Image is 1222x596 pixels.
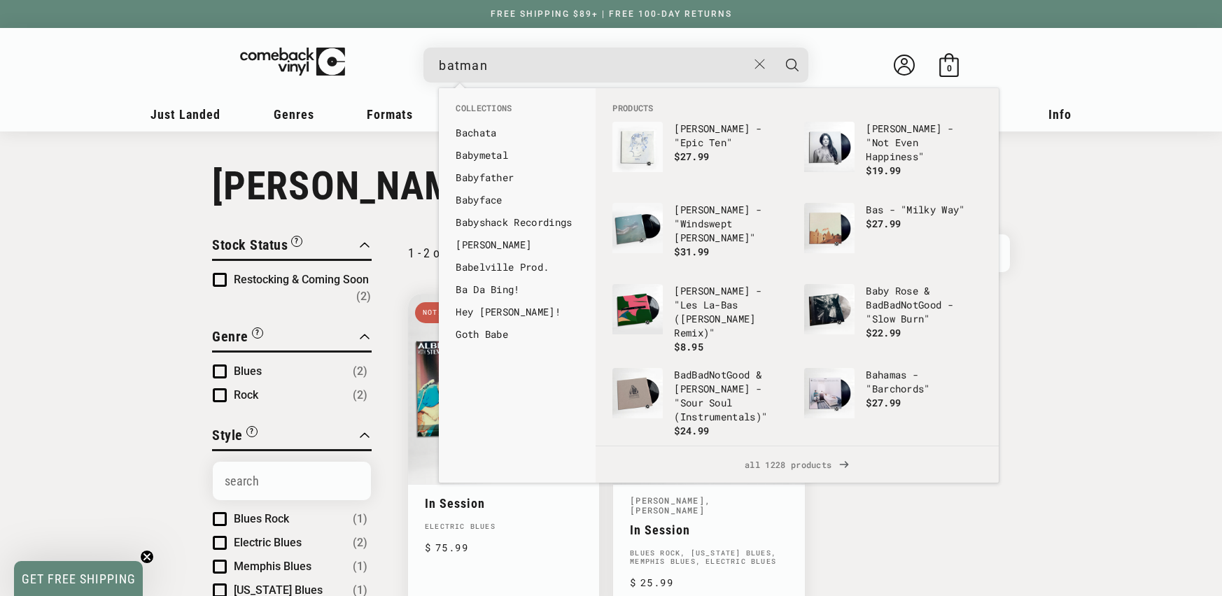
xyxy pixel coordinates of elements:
[456,126,579,140] a: Bachata
[775,48,810,83] button: Search
[449,122,586,144] li: collections: Bachata
[274,107,314,122] span: Genres
[150,107,220,122] span: Just Landed
[456,305,579,319] a: Hey [PERSON_NAME]!
[804,122,855,172] img: Julie Byrne - "Not Even Happiness"
[423,48,808,83] div: Search
[22,572,136,586] span: GET FREE SHIPPING
[630,495,705,506] a: [PERSON_NAME]
[612,203,790,270] a: Ichiko Aoba - "Windswept Adan" [PERSON_NAME] - "Windswept [PERSON_NAME]" $31.99
[866,396,901,409] span: $27.99
[866,368,982,396] p: Bahamas - "Barchords"
[425,496,582,511] a: In Session
[674,150,709,163] span: $27.99
[612,122,790,189] a: Sharon Van Etten - "Epic Ten" [PERSON_NAME] - "Epic Ten" $27.99
[804,203,982,270] a: Bas - "Milky Way" Bas - "Milky Way" $27.99
[674,245,709,258] span: $31.99
[234,536,302,549] span: Electric Blues
[804,122,982,189] a: Julie Byrne - "Not Even Happiness" [PERSON_NAME] - "Not Even Happiness" $19.99
[449,278,586,301] li: collections: Ba Da Bing!
[607,446,988,483] span: all 1228 products
[866,217,901,230] span: $27.99
[213,462,371,500] input: Search Options
[747,49,773,80] button: Close
[456,260,579,274] a: Babelville Prod.
[456,238,579,252] a: [PERSON_NAME]
[866,326,901,339] span: $22.99
[612,368,790,438] a: BadBadNotGood & Ghostface Killah - "Sour Soul (Instrumentals)" BadBadNotGood & [PERSON_NAME] - "S...
[212,328,248,345] span: Genre
[797,115,989,196] li: products: Julie Byrne - "Not Even Happiness"
[212,234,302,259] button: Filter by Stock Status
[605,196,797,277] li: products: Ichiko Aoba - "Windswept Adan"
[630,523,787,537] a: In Session
[353,534,367,551] span: Number of products: (2)
[804,368,982,435] a: Bahamas - "Barchords" Bahamas - "Barchords" $27.99
[612,368,663,418] img: BadBadNotGood & Ghostface Killah - "Sour Soul (Instrumentals)"
[596,446,999,483] a: all 1228 products
[439,88,596,353] div: Collections
[456,148,579,162] a: Babymetal
[612,284,790,354] a: Henri Texier - "Les La-Bas (Bonobo Remix)" [PERSON_NAME] - "Les La-Bas ([PERSON_NAME] Remix)" $8.95
[804,368,855,418] img: Bahamas - "Barchords"
[449,301,586,323] li: collections: Hey Babe!
[1048,107,1072,122] span: Info
[212,163,1010,209] h1: [PERSON_NAME]
[866,203,982,217] p: Bas - "Milky Way"
[456,283,579,297] a: Ba Da Bing!
[456,171,579,185] a: Babyfather
[353,363,367,380] span: Number of products: (2)
[674,284,790,340] p: [PERSON_NAME] - "Les La-Bas ([PERSON_NAME] Remix)"
[605,102,989,115] li: Products
[804,203,855,253] img: Bas - "Milky Way"
[477,9,746,19] a: FREE SHIPPING $89+ | FREE 100-DAY RETURNS
[797,277,989,358] li: products: Baby Rose & BadBadNotGood - "Slow Burn"
[439,51,747,80] input: When autocomplete results are available use up and down arrows to review and enter to select
[449,234,586,256] li: collections: Baaba Maal
[804,284,982,351] a: Baby Rose & BadBadNotGood - "Slow Burn" Baby Rose & BadBadNotGood - "Slow Burn" $22.99
[234,388,258,402] span: Rock
[674,122,790,150] p: [PERSON_NAME] - "Epic Ten"
[797,196,989,277] li: products: Bas - "Milky Way"
[674,203,790,245] p: [PERSON_NAME] - "Windswept [PERSON_NAME]"
[353,387,367,404] span: Number of products: (2)
[140,550,154,564] button: Close teaser
[449,256,586,278] li: collections: Babelville Prod.
[449,211,586,234] li: collections: Babyshack Recordings
[596,88,999,446] div: Products
[212,326,263,350] button: Filter by Genre
[797,361,989,442] li: products: Bahamas - "Barchords"
[353,511,367,527] span: Number of products: (1)
[605,277,797,361] li: products: Henri Texier - "Les La-Bas (Bonobo Remix)"
[804,284,855,334] img: Baby Rose & BadBadNotGood - "Slow Burn"
[866,122,982,164] p: [PERSON_NAME] - "Not Even Happiness"
[674,424,709,437] span: $24.99
[449,102,586,122] li: Collections
[612,203,663,253] img: Ichiko Aoba - "Windswept Adan"
[674,340,703,353] span: $8.95
[449,166,586,189] li: collections: Babyfather
[234,364,262,378] span: Blues
[797,445,989,526] li: products: Bardo Pond - "Bardo Pond"
[947,63,952,73] span: 0
[449,144,586,166] li: collections: Babymetal
[596,446,999,483] div: View All
[356,288,371,305] span: Number of products: (2)
[605,361,797,445] li: products: BadBadNotGood & Ghostface Killah - "Sour Soul (Instrumentals)"
[212,427,243,444] span: Style
[408,246,503,260] p: 1 - 2 of 2 products
[367,107,413,122] span: Formats
[449,189,586,211] li: collections: Babyface
[456,215,579,229] a: Babyshack Recordings
[630,495,710,516] a: , [PERSON_NAME]
[353,558,367,575] span: Number of products: (1)
[456,327,579,341] a: Goth Babe
[212,236,288,253] span: Stock Status
[449,323,586,346] li: collections: Goth Babe
[234,512,289,525] span: Blues Rock
[456,193,579,207] a: Babyface
[612,284,663,334] img: Henri Texier - "Les La-Bas (Bonobo Remix)"
[212,425,258,449] button: Filter by Style
[234,560,311,573] span: Memphis Blues
[605,445,797,526] li: products: Bastille - "Bad Blood"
